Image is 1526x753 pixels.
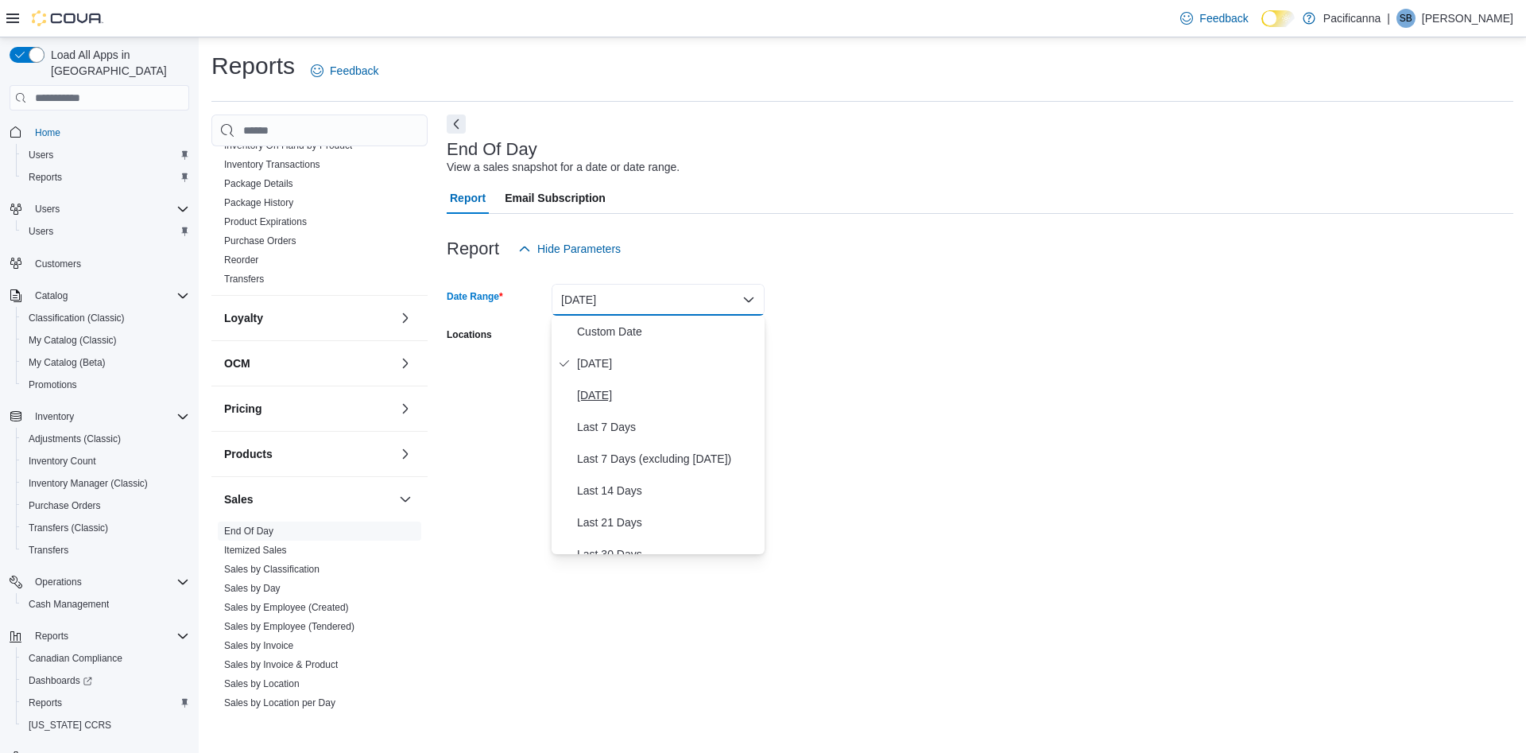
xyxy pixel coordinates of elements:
[224,158,320,171] span: Inventory Transactions
[537,241,621,257] span: Hide Parameters
[22,649,189,668] span: Canadian Compliance
[29,433,121,445] span: Adjustments (Classic)
[29,286,189,305] span: Catalog
[1261,10,1295,27] input: Dark Mode
[224,602,349,613] a: Sales by Employee (Created)
[22,146,60,165] a: Users
[224,254,258,266] span: Reorder
[16,593,196,615] button: Cash Management
[3,285,196,307] button: Catalog
[22,693,189,712] span: Reports
[22,671,99,690] a: Dashboards
[22,474,154,493] a: Inventory Manager (Classic)
[3,571,196,593] button: Operations
[447,115,466,134] button: Next
[577,513,758,532] span: Last 21 Days
[304,55,385,87] a: Feedback
[224,678,300,689] a: Sales by Location
[16,329,196,351] button: My Catalog (Classic)
[577,481,758,500] span: Last 14 Days
[1199,10,1248,26] span: Feedback
[29,544,68,557] span: Transfers
[224,401,261,417] h3: Pricing
[22,168,68,187] a: Reports
[1387,9,1390,28] p: |
[224,446,393,462] button: Products
[224,582,281,595] span: Sales by Day
[16,307,196,329] button: Classification (Classic)
[447,290,503,303] label: Date Range
[29,149,53,161] span: Users
[22,309,131,328] a: Classification (Classic)
[396,444,415,464] button: Products
[16,351,196,374] button: My Catalog (Beta)
[577,322,758,341] span: Custom Date
[224,621,354,632] a: Sales by Employee (Tendered)
[22,452,189,471] span: Inventory Count
[22,353,189,372] span: My Catalog (Beta)
[224,620,354,633] span: Sales by Employee (Tendered)
[22,671,189,690] span: Dashboards
[29,499,101,512] span: Purchase Orders
[224,658,338,671] span: Sales by Invoice & Product
[16,647,196,670] button: Canadian Compliance
[16,166,196,188] button: Reports
[1174,2,1254,34] a: Feedback
[29,627,75,646] button: Reports
[224,491,254,507] h3: Sales
[224,215,307,228] span: Product Expirations
[22,331,123,350] a: My Catalog (Classic)
[29,254,189,274] span: Customers
[224,583,281,594] a: Sales by Day
[224,563,320,576] span: Sales by Classification
[224,491,393,507] button: Sales
[22,331,189,350] span: My Catalog (Classic)
[224,601,349,614] span: Sales by Employee (Created)
[29,200,189,219] span: Users
[577,449,758,468] span: Last 7 Days (excluding [DATE])
[29,378,77,391] span: Promotions
[224,178,293,189] a: Package Details
[16,472,196,495] button: Inventory Manager (Classic)
[22,222,189,241] span: Users
[330,63,378,79] span: Feedback
[35,576,82,588] span: Operations
[29,407,189,426] span: Inventory
[29,200,66,219] button: Users
[29,522,108,534] span: Transfers (Classic)
[29,598,109,611] span: Cash Management
[22,649,129,668] a: Canadian Compliance
[29,312,125,324] span: Classification (Classic)
[224,639,293,652] span: Sales by Invoice
[22,496,107,515] a: Purchase Orders
[3,120,196,143] button: Home
[3,625,196,647] button: Reports
[22,452,103,471] a: Inventory Count
[22,518,189,538] span: Transfers (Classic)
[16,539,196,561] button: Transfers
[224,254,258,266] a: Reorder
[29,652,122,665] span: Canadian Compliance
[450,182,486,214] span: Report
[35,258,81,270] span: Customers
[1400,9,1412,28] span: SB
[22,716,118,735] a: [US_STATE] CCRS
[224,310,393,326] button: Loyalty
[3,252,196,275] button: Customers
[224,544,287,557] span: Itemized Sales
[224,545,287,556] a: Itemized Sales
[22,541,189,560] span: Transfers
[35,203,60,215] span: Users
[224,177,293,190] span: Package Details
[447,159,680,176] div: View a sales snapshot for a date or date range.
[224,273,264,285] span: Transfers
[224,196,293,209] span: Package History
[577,386,758,405] span: [DATE]
[447,140,537,159] h3: End Of Day
[32,10,103,26] img: Cova
[505,182,606,214] span: Email Subscription
[552,284,765,316] button: [DATE]
[224,159,320,170] a: Inventory Transactions
[22,595,189,614] span: Cash Management
[224,310,263,326] h3: Loyalty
